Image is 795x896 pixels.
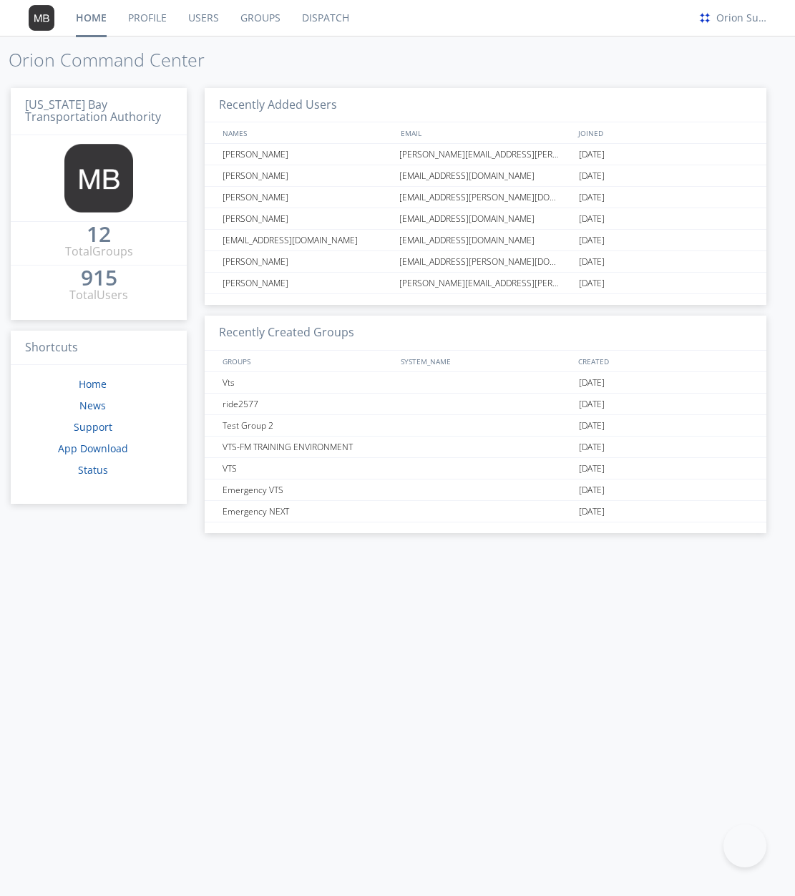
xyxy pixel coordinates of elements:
img: 373638.png [64,144,133,213]
div: [EMAIL_ADDRESS][PERSON_NAME][DOMAIN_NAME] [396,251,575,272]
div: VTS [219,458,396,479]
iframe: Toggle Customer Support [723,824,766,867]
h3: Recently Added Users [205,88,766,123]
span: [DATE] [579,479,605,501]
span: [DATE] [579,501,605,522]
span: [DATE] [579,273,605,294]
div: JOINED [575,122,753,143]
span: [DATE] [579,230,605,251]
span: [DATE] [579,372,605,394]
h3: Recently Created Groups [205,316,766,351]
a: Test Group 2[DATE] [205,415,766,437]
div: [EMAIL_ADDRESS][DOMAIN_NAME] [396,208,575,229]
a: [PERSON_NAME][EMAIL_ADDRESS][PERSON_NAME][DOMAIN_NAME][DATE] [205,187,766,208]
div: [PERSON_NAME] [219,165,396,186]
div: Emergency NEXT [219,501,396,522]
div: 915 [81,271,117,285]
div: [EMAIL_ADDRESS][DOMAIN_NAME] [219,230,396,250]
a: [PERSON_NAME][PERSON_NAME][EMAIL_ADDRESS][PERSON_NAME][DOMAIN_NAME][DATE] [205,273,766,294]
div: [EMAIL_ADDRESS][DOMAIN_NAME] [396,165,575,186]
div: [PERSON_NAME] [219,208,396,229]
div: [PERSON_NAME] [219,144,396,165]
div: EMAIL [397,122,575,143]
div: SYSTEM_NAME [397,351,575,371]
div: [EMAIL_ADDRESS][DOMAIN_NAME] [396,230,575,250]
a: VTS-FM TRAINING ENVIRONMENT[DATE] [205,437,766,458]
div: Total Groups [65,243,133,260]
div: [PERSON_NAME] [219,251,396,272]
a: [PERSON_NAME][EMAIL_ADDRESS][PERSON_NAME][DOMAIN_NAME][DATE] [205,251,766,273]
a: [PERSON_NAME][EMAIL_ADDRESS][DOMAIN_NAME][DATE] [205,165,766,187]
span: [DATE] [579,458,605,479]
div: Emergency VTS [219,479,396,500]
a: [PERSON_NAME][EMAIL_ADDRESS][DOMAIN_NAME][DATE] [205,208,766,230]
div: Vts [219,372,396,393]
a: [EMAIL_ADDRESS][DOMAIN_NAME][EMAIL_ADDRESS][DOMAIN_NAME][DATE] [205,230,766,251]
div: CREATED [575,351,753,371]
div: [PERSON_NAME] [219,187,396,208]
h3: Shortcuts [11,331,187,366]
div: Orion Support [716,11,770,25]
a: 12 [87,227,111,243]
a: VTS[DATE] [205,458,766,479]
a: News [79,399,106,412]
div: Total Users [69,287,128,303]
div: 12 [87,227,111,241]
div: GROUPS [219,351,393,371]
a: Emergency NEXT[DATE] [205,501,766,522]
a: Vts[DATE] [205,372,766,394]
div: NAMES [219,122,393,143]
div: VTS-FM TRAINING ENVIRONMENT [219,437,396,457]
div: Test Group 2 [219,415,396,436]
div: ride2577 [219,394,396,414]
a: Home [79,377,107,391]
img: 373638.png [29,5,54,31]
span: [DATE] [579,165,605,187]
span: [DATE] [579,144,605,165]
a: [PERSON_NAME][PERSON_NAME][EMAIL_ADDRESS][PERSON_NAME][DOMAIN_NAME][DATE] [205,144,766,165]
div: [EMAIL_ADDRESS][PERSON_NAME][DOMAIN_NAME] [396,187,575,208]
div: [PERSON_NAME] [219,273,396,293]
a: App Download [58,442,128,455]
a: 915 [81,271,117,287]
img: ecb9e2cea3d84ace8bf4c9269b4bf077 [697,10,713,26]
a: Emergency VTS[DATE] [205,479,766,501]
div: [PERSON_NAME][EMAIL_ADDRESS][PERSON_NAME][DOMAIN_NAME] [396,144,575,165]
span: [DATE] [579,437,605,458]
span: [DATE] [579,394,605,415]
span: [DATE] [579,208,605,230]
a: Status [78,463,108,477]
div: [PERSON_NAME][EMAIL_ADDRESS][PERSON_NAME][DOMAIN_NAME] [396,273,575,293]
a: ride2577[DATE] [205,394,766,415]
span: [US_STATE] Bay Transportation Authority [25,97,161,125]
span: [DATE] [579,415,605,437]
h1: Orion Command Center [9,50,795,70]
span: [DATE] [579,251,605,273]
span: [DATE] [579,187,605,208]
a: Support [74,420,112,434]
